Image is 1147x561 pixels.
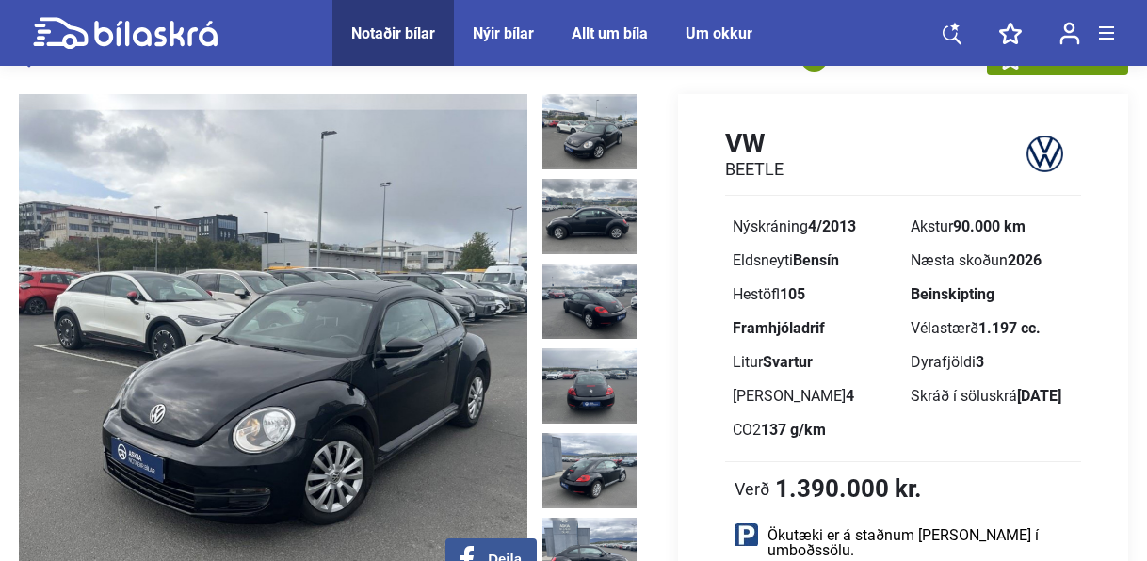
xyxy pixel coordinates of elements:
[1017,387,1061,405] b: [DATE]
[542,433,637,508] img: 1749558035_7964657348011057880_21858007797447147.jpg
[542,348,637,424] img: 1749558034_8691514119288311340_21858006861225228.jpg
[911,219,1074,234] div: Akstur
[733,319,825,337] b: Framhjóladrif
[911,253,1074,268] div: Næsta skoðun
[1059,22,1080,45] img: user-login.svg
[351,24,435,42] a: Notaðir bílar
[735,479,770,498] span: Verð
[542,264,637,339] img: 1749558032_4551304776030692385_21858005173286754.jpg
[733,423,896,438] div: CO2
[733,389,896,404] div: [PERSON_NAME]
[473,24,534,42] a: Nýir bílar
[761,421,826,439] b: 137 g/km
[733,355,896,370] div: Litur
[911,389,1074,404] div: Skráð í söluskrá
[542,179,637,254] img: 1749558032_4306681898502460210_21858004669368246.jpg
[911,285,994,303] b: Beinskipting
[725,159,784,180] h2: BEETLE
[846,387,854,405] b: 4
[763,353,813,371] b: Svartur
[767,528,1072,558] span: Ökutæki er á staðnum [PERSON_NAME] í umboðssölu.
[733,253,896,268] div: Eldsneyti
[976,353,984,371] b: 3
[978,319,1041,337] b: 1.197 cc.
[780,285,805,303] b: 105
[775,476,922,501] b: 1.390.000 kr.
[686,24,752,42] a: Um okkur
[542,94,637,169] img: 1749558031_6169098837728528394_21858003932590386.jpg
[953,217,1026,235] b: 90.000 km
[733,219,896,234] div: Nýskráning
[808,217,856,235] b: 4/2013
[911,321,1074,336] div: Vélastærð
[1008,127,1081,181] img: logo VW BEETLE
[1008,251,1042,269] b: 2026
[572,24,648,42] a: Allt um bíla
[793,251,839,269] b: Bensín
[725,128,784,159] h1: VW
[911,355,1074,370] div: Dyrafjöldi
[733,287,896,302] div: Hestöfl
